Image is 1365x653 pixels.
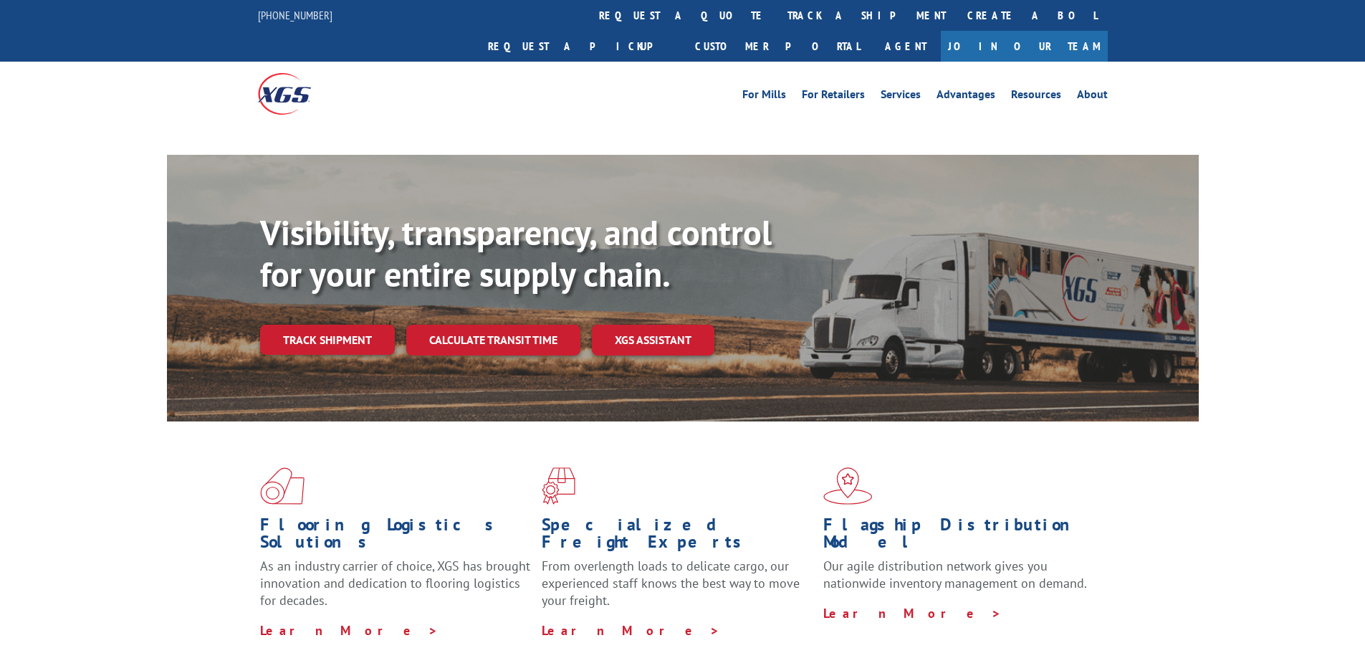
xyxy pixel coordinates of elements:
[1011,89,1061,105] a: Resources
[684,31,871,62] a: Customer Portal
[260,558,530,609] span: As an industry carrier of choice, XGS has brought innovation and dedication to flooring logistics...
[260,516,531,558] h1: Flooring Logistics Solutions
[592,325,714,356] a: XGS ASSISTANT
[258,8,332,22] a: [PHONE_NUMBER]
[823,467,873,505] img: xgs-icon-flagship-distribution-model-red
[937,89,995,105] a: Advantages
[802,89,865,105] a: For Retailers
[742,89,786,105] a: For Mills
[260,622,439,639] a: Learn More >
[260,467,305,505] img: xgs-icon-total-supply-chain-intelligence-red
[881,89,921,105] a: Services
[823,558,1087,591] span: Our agile distribution network gives you nationwide inventory management on demand.
[260,325,395,355] a: Track shipment
[823,605,1002,621] a: Learn More >
[542,558,813,621] p: From overlength loads to delicate cargo, our experienced staff knows the best way to move your fr...
[542,516,813,558] h1: Specialized Freight Experts
[871,31,941,62] a: Agent
[406,325,580,356] a: Calculate transit time
[542,467,575,505] img: xgs-icon-focused-on-flooring-red
[477,31,684,62] a: Request a pickup
[941,31,1108,62] a: Join Our Team
[542,622,720,639] a: Learn More >
[260,210,772,296] b: Visibility, transparency, and control for your entire supply chain.
[823,516,1094,558] h1: Flagship Distribution Model
[1077,89,1108,105] a: About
